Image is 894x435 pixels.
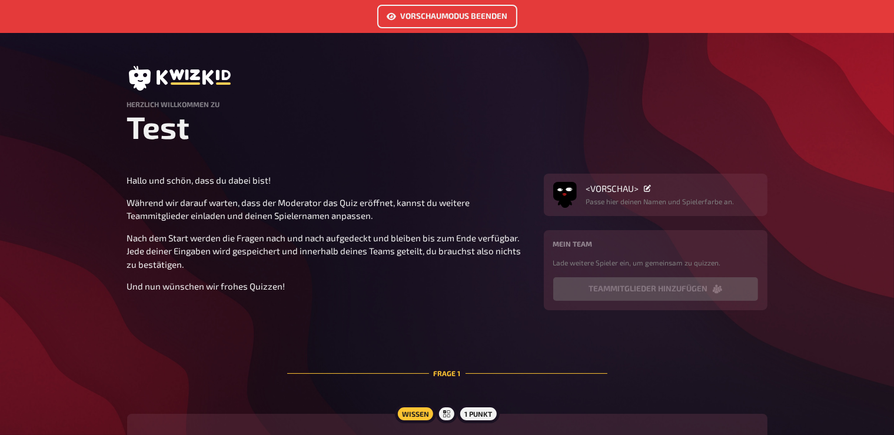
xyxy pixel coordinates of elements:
[586,196,735,207] p: Passe hier deinen Namen und Spielerfarbe an.
[553,180,577,203] img: Avatar
[127,100,767,108] h4: Herzlich Willkommen zu
[127,196,530,223] p: Während wir darauf warten, dass der Moderator das Quiz eröffnet, kannst du weitere Teammitglieder...
[127,280,530,293] p: Und nun wünschen wir frohes Quizzen!
[127,231,530,271] p: Nach dem Start werden die Fragen nach und nach aufgedeckt und bleiben bis zum Ende verfügbar. Jed...
[377,12,517,23] a: Vorschaumodus beenden
[127,174,530,187] p: Hallo und schön, dass du dabei bist!
[586,183,639,194] span: <VORSCHAU>
[553,277,758,301] button: Teammitglieder hinzufügen
[553,183,577,207] button: Avatar
[457,404,499,423] div: 1 Punkt
[553,257,758,268] p: Lade weitere Spieler ein, um gemeinsam zu quizzen.
[377,5,517,28] button: Vorschaumodus beenden
[553,240,758,248] h4: Mein Team
[394,404,436,423] div: Wissen
[287,340,607,407] div: Frage 1
[127,108,767,145] h1: Test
